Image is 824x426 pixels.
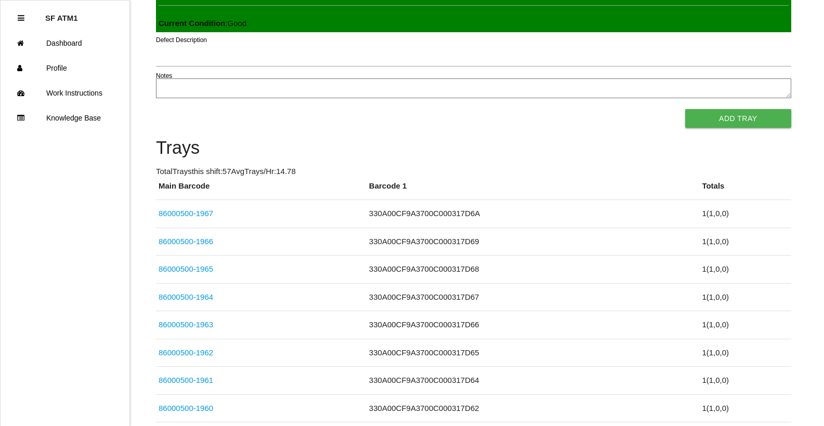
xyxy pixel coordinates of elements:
th: Barcode 1 [367,180,700,200]
a: 86000500-1961 [159,376,213,384]
td: 1 ( 1 , 0 , 0 ) [699,367,791,395]
td: 330A00CF9A3700C000317D62 [367,394,700,422]
td: 330A00CF9A3700C000317D66 [367,311,700,339]
td: 330A00CF9A3700C000317D64 [367,367,700,395]
td: 330A00CF9A3700C000317D68 [367,256,700,284]
a: 86000500-1962 [159,348,213,357]
td: 330A00CF9A3700C000317D69 [367,228,700,256]
label: Notes [156,71,172,81]
td: 330A00CF9A3700C000317D67 [367,283,700,311]
p: Total Trays this shift: 57 Avg Trays /Hr: 14.78 [156,166,791,178]
td: 1 ( 1 , 0 , 0 ) [699,311,791,339]
td: 330A00CF9A3700C000317D6A [367,200,700,228]
span: : Good [159,19,246,28]
b: Current Condition [159,19,225,28]
td: 1 ( 1 , 0 , 0 ) [699,283,791,311]
a: 86000500-1967 [159,209,213,218]
a: Dashboard [1,31,129,56]
a: 86000500-1960 [159,404,213,412]
button: Add Tray [685,109,791,128]
td: 1 ( 1 , 0 , 0 ) [699,256,791,284]
a: Work Instructions [1,81,129,105]
td: 1 ( 1 , 0 , 0 ) [699,228,791,256]
td: 330A00CF9A3700C000317D65 [367,339,700,367]
a: Knowledge Base [1,105,129,130]
h4: Trays [156,138,791,158]
div: Close [18,6,24,31]
th: Main Barcode [156,180,367,200]
td: 1 ( 1 , 0 , 0 ) [699,339,791,367]
a: 86000500-1964 [159,292,213,301]
th: Totals [699,180,791,200]
p: SF ATM1 [45,6,78,22]
a: 86000500-1965 [159,264,213,273]
a: Profile [1,56,129,81]
td: 1 ( 1 , 0 , 0 ) [699,394,791,422]
label: Defect Description [156,35,207,45]
a: 86000500-1963 [159,320,213,329]
a: 86000500-1966 [159,237,213,246]
td: 1 ( 1 , 0 , 0 ) [699,200,791,228]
